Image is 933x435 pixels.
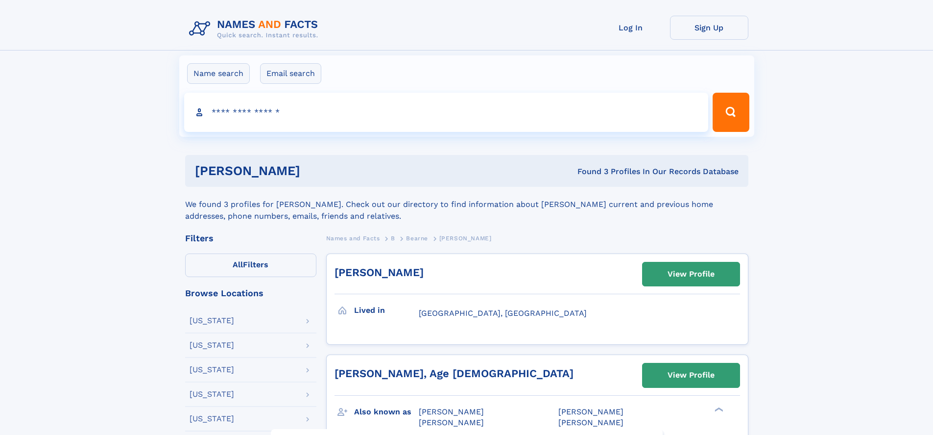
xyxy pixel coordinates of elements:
[185,289,316,298] div: Browse Locations
[190,415,234,423] div: [US_STATE]
[260,63,321,84] label: Email search
[668,263,715,285] div: View Profile
[406,235,428,242] span: Bearne
[184,93,709,132] input: search input
[185,234,316,243] div: Filters
[419,418,484,427] span: [PERSON_NAME]
[670,16,748,40] a: Sign Up
[713,93,749,132] button: Search Button
[439,235,492,242] span: [PERSON_NAME]
[419,407,484,416] span: [PERSON_NAME]
[326,232,380,244] a: Names and Facts
[439,166,739,177] div: Found 3 Profiles In Our Records Database
[190,366,234,374] div: [US_STATE]
[354,404,419,420] h3: Also known as
[558,407,623,416] span: [PERSON_NAME]
[592,16,670,40] a: Log In
[391,232,395,244] a: B
[185,187,748,222] div: We found 3 profiles for [PERSON_NAME]. Check out our directory to find information about [PERSON_...
[558,418,623,427] span: [PERSON_NAME]
[185,254,316,277] label: Filters
[195,165,439,177] h1: [PERSON_NAME]
[335,266,424,279] a: [PERSON_NAME]
[391,235,395,242] span: B
[712,406,724,412] div: ❯
[185,16,326,42] img: Logo Names and Facts
[419,308,587,318] span: [GEOGRAPHIC_DATA], [GEOGRAPHIC_DATA]
[187,63,250,84] label: Name search
[233,260,243,269] span: All
[643,363,740,387] a: View Profile
[668,364,715,386] div: View Profile
[190,341,234,349] div: [US_STATE]
[406,232,428,244] a: Bearne
[190,317,234,325] div: [US_STATE]
[335,367,574,380] a: [PERSON_NAME], Age [DEMOGRAPHIC_DATA]
[354,302,419,319] h3: Lived in
[190,390,234,398] div: [US_STATE]
[643,262,740,286] a: View Profile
